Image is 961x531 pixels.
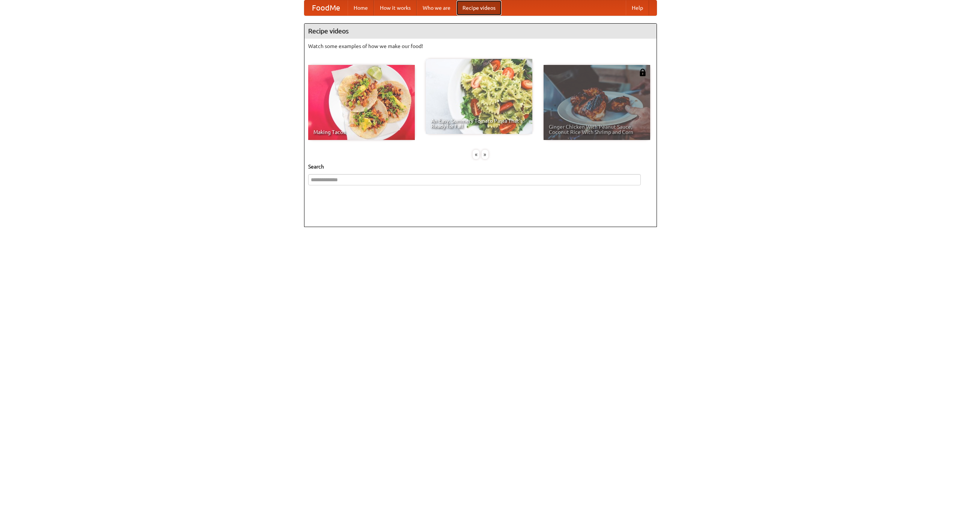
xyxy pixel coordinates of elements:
h5: Search [308,163,653,170]
span: An Easy, Summery Tomato Pasta That's Ready for Fall [431,118,527,129]
a: Help [626,0,649,15]
a: Making Tacos [308,65,415,140]
a: Who we are [417,0,456,15]
span: Making Tacos [313,129,410,135]
img: 483408.png [639,69,646,76]
div: » [482,150,488,159]
a: Recipe videos [456,0,502,15]
a: FoodMe [304,0,348,15]
div: « [473,150,479,159]
h4: Recipe videos [304,24,657,39]
p: Watch some examples of how we make our food! [308,42,653,50]
a: How it works [374,0,417,15]
a: Home [348,0,374,15]
a: An Easy, Summery Tomato Pasta That's Ready for Fall [426,59,532,134]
